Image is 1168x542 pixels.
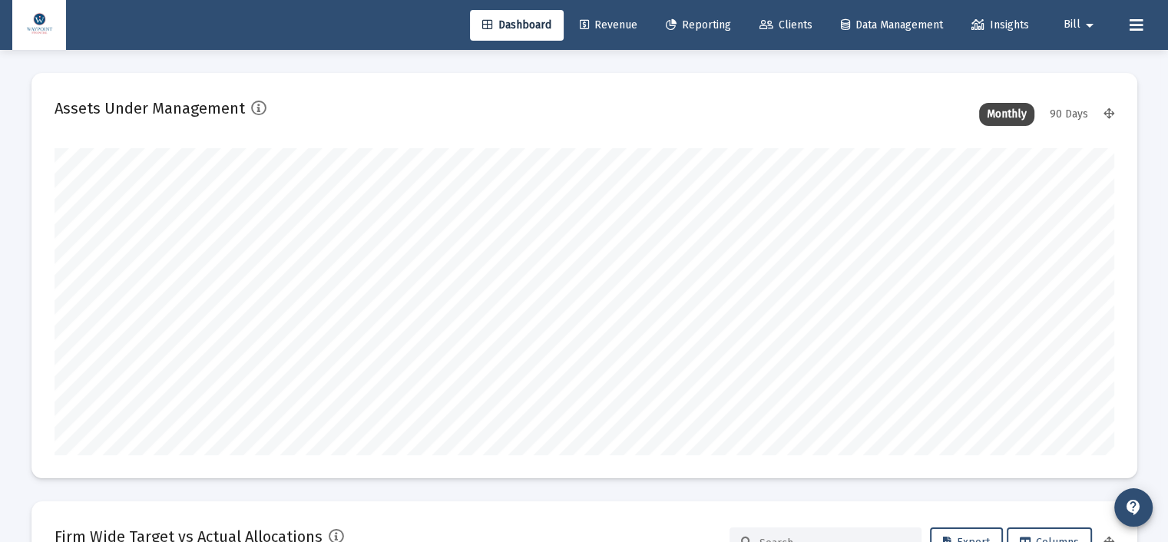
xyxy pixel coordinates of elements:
a: Clients [747,10,825,41]
a: Reporting [653,10,743,41]
h2: Assets Under Management [55,96,245,121]
mat-icon: contact_support [1124,498,1143,517]
span: Data Management [841,18,943,31]
span: Clients [759,18,812,31]
span: Bill [1064,18,1080,31]
span: Insights [971,18,1029,31]
span: Revenue [580,18,637,31]
a: Dashboard [470,10,564,41]
span: Reporting [666,18,731,31]
a: Revenue [567,10,650,41]
a: Insights [959,10,1041,41]
button: Bill [1045,9,1117,40]
img: Dashboard [24,10,55,41]
div: Monthly [979,103,1034,126]
a: Data Management [829,10,955,41]
mat-icon: arrow_drop_down [1080,10,1099,41]
span: Dashboard [482,18,551,31]
div: 90 Days [1042,103,1096,126]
